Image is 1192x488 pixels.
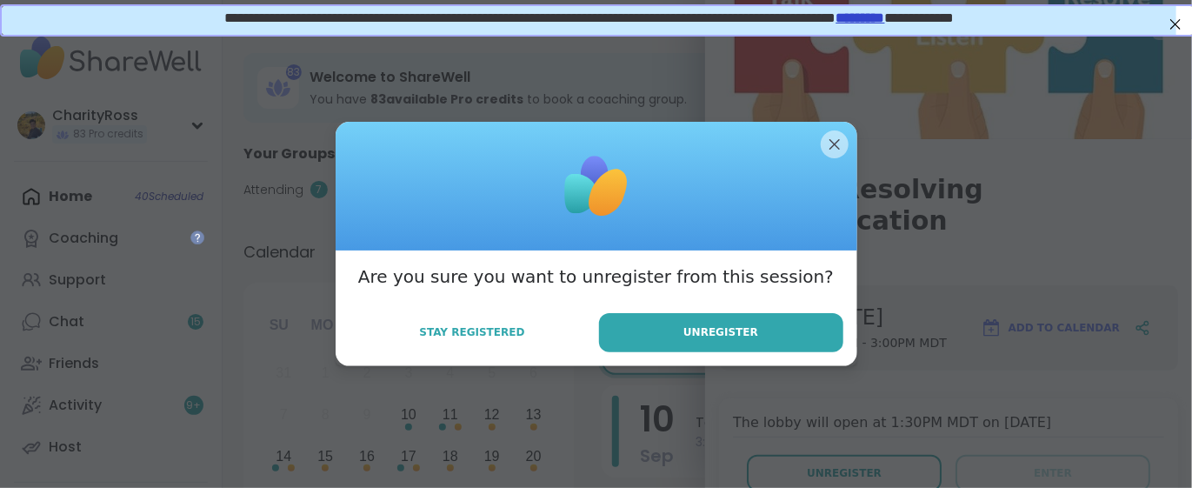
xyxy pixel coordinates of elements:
[350,314,596,351] button: Stay Registered
[419,324,524,340] span: Stay Registered
[553,143,640,230] img: ShareWell Logomark
[599,313,843,352] button: Unregister
[683,324,758,340] span: Unregister
[358,264,834,289] h3: Are you sure you want to unregister from this session?
[190,231,204,244] iframe: Spotlight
